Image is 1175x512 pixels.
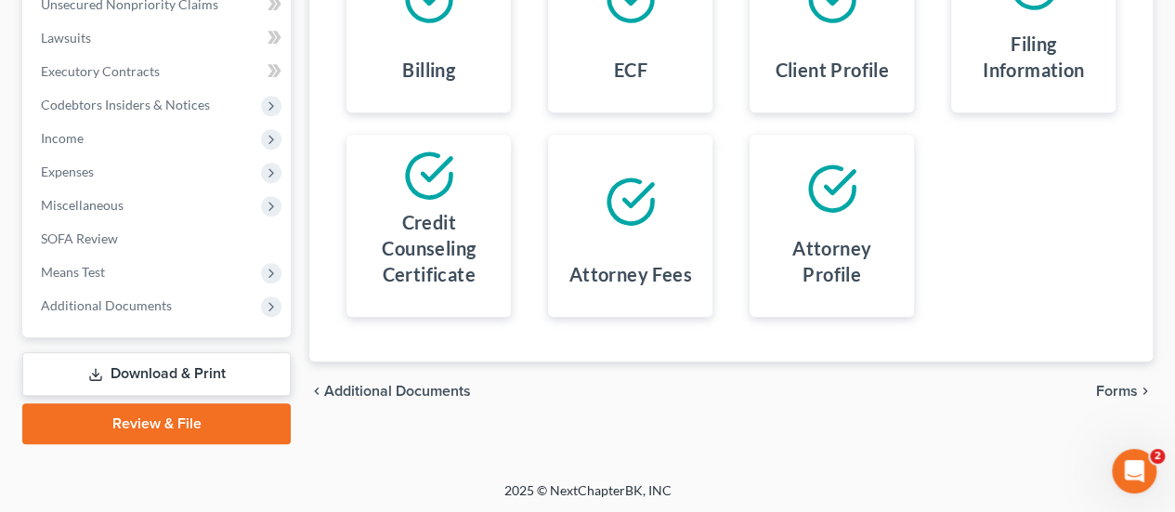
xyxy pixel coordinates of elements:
[1096,384,1138,399] span: Forms
[614,57,647,83] h4: ECF
[41,164,94,179] span: Expenses
[26,55,291,88] a: Executory Contracts
[1150,449,1165,464] span: 2
[41,230,118,246] span: SOFA Review
[41,130,84,146] span: Income
[41,297,172,313] span: Additional Documents
[41,63,160,79] span: Executory Contracts
[1096,384,1153,399] button: Forms chevron_right
[361,209,496,287] h4: Credit Counseling Certificate
[26,222,291,256] a: SOFA Review
[764,235,899,287] h4: Attorney Profile
[41,197,124,213] span: Miscellaneous
[41,30,91,46] span: Lawsuits
[309,384,324,399] i: chevron_left
[775,57,889,83] h4: Client Profile
[41,264,105,280] span: Means Test
[41,97,210,112] span: Codebtors Insiders & Notices
[402,57,455,83] h4: Billing
[966,31,1101,83] h4: Filing Information
[1138,384,1153,399] i: chevron_right
[22,403,291,444] a: Review & File
[26,21,291,55] a: Lawsuits
[22,352,291,396] a: Download & Print
[309,384,471,399] a: chevron_left Additional Documents
[324,384,471,399] span: Additional Documents
[569,261,692,287] h4: Attorney Fees
[1112,449,1156,493] iframe: Intercom live chat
